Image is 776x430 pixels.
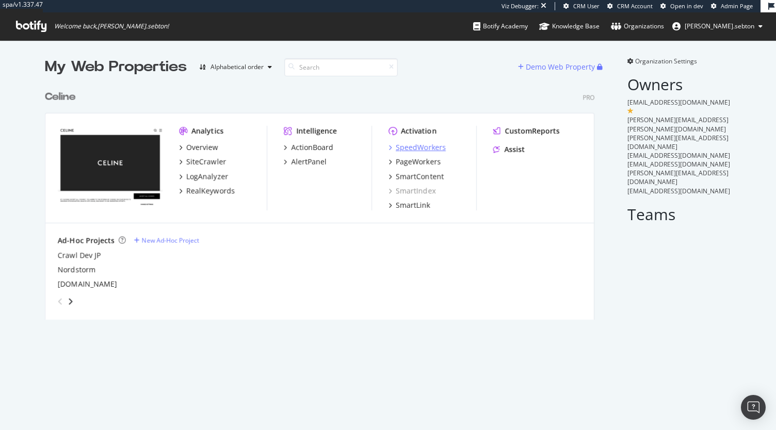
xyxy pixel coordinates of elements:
div: SpeedWorkers [396,142,446,153]
span: Open in dev [670,2,703,10]
div: CustomReports [505,126,560,136]
a: Assist [493,144,525,155]
a: CRM Account [607,2,653,10]
div: Botify Academy [473,21,528,31]
div: angle-left [54,293,67,310]
span: [EMAIL_ADDRESS][DOMAIN_NAME] [627,151,730,160]
span: Admin Page [721,2,753,10]
a: Open in dev [660,2,703,10]
div: SiteCrawler [186,157,226,167]
a: Knowledge Base [539,12,600,40]
div: Analytics [191,126,223,136]
div: New Ad-Hoc Project [142,236,199,245]
div: Pro [583,93,594,102]
a: Admin Page [711,2,753,10]
span: CRM Account [617,2,653,10]
div: My Web Properties [45,57,187,77]
span: Welcome back, [PERSON_NAME].sebton ! [54,22,169,30]
span: CRM User [573,2,600,10]
a: SiteCrawler [179,157,226,167]
a: AlertPanel [284,157,327,167]
a: CRM User [563,2,600,10]
a: SmartLink [389,200,430,210]
div: grid [45,77,603,320]
a: RealKeywords [179,186,235,196]
span: [EMAIL_ADDRESS][DOMAIN_NAME] [627,98,730,107]
input: Search [284,58,398,76]
a: PageWorkers [389,157,441,167]
a: Botify Academy [473,12,528,40]
div: Overview [186,142,218,153]
a: SpeedWorkers [389,142,446,153]
div: Open Intercom Messenger [741,395,766,420]
a: SmartContent [389,171,444,181]
div: Organizations [611,21,664,31]
a: Demo Web Property [518,62,597,71]
div: Activation [401,126,436,136]
div: Celine [45,90,76,105]
div: Demo Web Property [526,62,595,72]
div: SmartContent [396,171,444,181]
div: ActionBoard [291,142,333,153]
a: Overview [179,142,218,153]
span: [PERSON_NAME][EMAIL_ADDRESS][PERSON_NAME][DOMAIN_NAME] [627,115,729,133]
h2: Teams [627,206,731,223]
div: PageWorkers [396,157,441,167]
button: Alphabetical order [195,59,276,75]
a: New Ad-Hoc Project [134,236,199,245]
div: AlertPanel [291,157,327,167]
a: Nordstorm [58,264,95,275]
a: CustomReports [493,126,560,136]
span: Organization Settings [635,57,697,65]
a: Crawl Dev JP [58,250,101,260]
span: anne.sebton [685,22,754,30]
span: [EMAIL_ADDRESS][DOMAIN_NAME] [627,187,730,195]
button: Demo Web Property [518,59,597,75]
span: [PERSON_NAME][EMAIL_ADDRESS][DOMAIN_NAME] [627,169,729,186]
button: [PERSON_NAME].sebton [664,18,771,35]
div: Viz Debugger: [502,2,539,10]
div: SmartLink [396,200,430,210]
h2: Owners [627,76,731,93]
div: Intelligence [296,126,337,136]
a: SmartIndex [389,186,435,196]
div: LogAnalyzer [186,171,228,181]
div: Knowledge Base [539,21,600,31]
div: RealKeywords [186,186,235,196]
span: [EMAIL_ADDRESS][DOMAIN_NAME] [627,160,730,169]
span: [PERSON_NAME][EMAIL_ADDRESS][DOMAIN_NAME] [627,134,729,151]
a: [DOMAIN_NAME] [58,279,117,289]
img: celine.com [58,126,163,209]
a: ActionBoard [284,142,333,153]
div: Alphabetical order [211,64,264,70]
div: Assist [504,144,525,155]
a: LogAnalyzer [179,171,228,181]
a: Organizations [611,12,664,40]
a: Celine [45,90,80,105]
div: Ad-Hoc Projects [58,236,115,246]
div: angle-right [67,296,74,307]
